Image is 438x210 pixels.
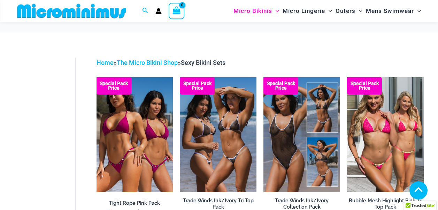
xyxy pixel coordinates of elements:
[181,59,225,66] span: Sexy Bikini Sets
[336,2,355,20] span: Outers
[231,1,424,21] nav: Site Navigation
[97,77,173,192] img: Collection Pack F
[347,81,382,90] b: Special Pack Price
[272,2,279,20] span: Menu Toggle
[180,81,215,90] b: Special Pack Price
[364,2,423,20] a: Mens SwimwearMenu ToggleMenu Toggle
[17,52,80,192] iframe: TrustedSite Certified
[97,59,225,66] span: » »
[263,77,340,192] a: Collection Pack Collection Pack b (1)Collection Pack b (1)
[325,2,332,20] span: Menu Toggle
[334,2,364,20] a: OutersMenu ToggleMenu Toggle
[97,59,114,66] a: Home
[155,8,162,14] a: Account icon link
[180,77,256,192] img: Top Bum Pack
[281,2,334,20] a: Micro LingerieMenu ToggleMenu Toggle
[263,81,298,90] b: Special Pack Price
[283,2,325,20] span: Micro Lingerie
[232,2,281,20] a: Micro BikinisMenu ToggleMenu Toggle
[117,59,178,66] a: The Micro Bikini Shop
[97,200,173,209] a: Tight Rope Pink Pack
[347,77,424,192] a: Tri Top Pack F Tri Top Pack BTri Top Pack B
[97,200,173,207] h2: Tight Rope Pink Pack
[355,2,362,20] span: Menu Toggle
[97,81,131,90] b: Special Pack Price
[169,3,185,19] a: View Shopping Cart, empty
[14,3,129,19] img: MM SHOP LOGO FLAT
[233,2,272,20] span: Micro Bikinis
[263,77,340,192] img: Collection Pack
[347,77,424,192] img: Tri Top Pack F
[180,77,256,192] a: Top Bum Pack Top Bum Pack bTop Bum Pack b
[366,2,414,20] span: Mens Swimwear
[142,7,148,15] a: Search icon link
[97,77,173,192] a: Collection Pack F Collection Pack B (3)Collection Pack B (3)
[414,2,421,20] span: Menu Toggle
